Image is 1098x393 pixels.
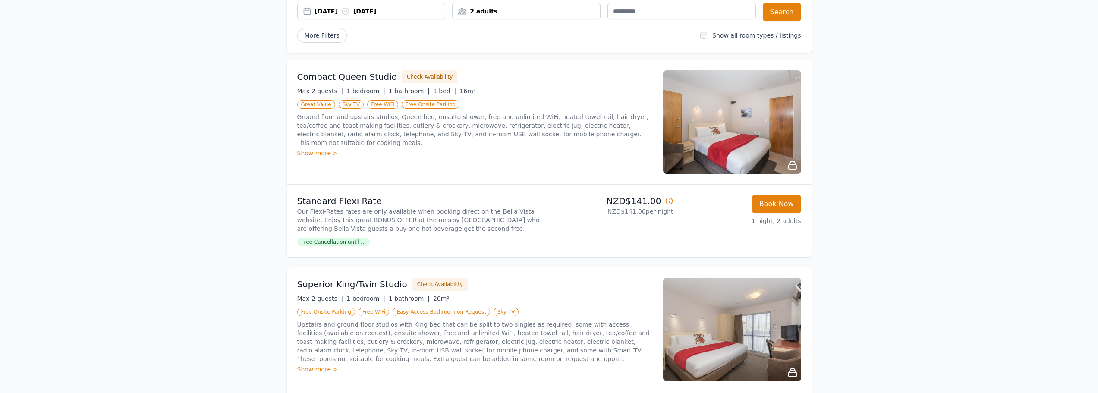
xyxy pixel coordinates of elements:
span: Free Cancellation until ... [297,238,370,246]
h3: Compact Queen Studio [297,71,397,83]
p: NZD$141.00 [553,195,673,207]
p: Upstairs and ground floor studios with King bed that can be split to two singles as required, som... [297,320,653,363]
p: Ground floor and upstairs studios, Queen bed, ensuite shower, free and unlimited WiFi, heated tow... [297,113,653,147]
div: 2 adults [453,7,600,16]
div: Show more > [297,149,653,157]
span: Free Onsite Parking [402,100,459,109]
p: 1 night, 2 adults [680,217,801,225]
span: Free WiFi [367,100,398,109]
span: Free WiFi [359,308,390,316]
span: Sky TV [339,100,364,109]
button: Check Availability [412,278,468,291]
span: Free Onsite Parking [297,308,355,316]
div: [DATE] [DATE] [315,7,445,16]
p: Standard Flexi Rate [297,195,546,207]
span: Sky TV [494,308,519,316]
button: Check Availability [402,70,457,83]
span: Max 2 guests | [297,88,343,94]
span: 1 bed | [433,88,456,94]
span: 16m² [459,88,475,94]
p: Our Flexi-Rates rates are only available when booking direct on the Bella Vista website. Enjoy th... [297,207,546,233]
span: 1 bedroom | [346,88,385,94]
span: Max 2 guests | [297,295,343,302]
p: NZD$141.00 per night [553,207,673,216]
h3: Superior King/Twin Studio [297,278,407,290]
button: Book Now [752,195,801,213]
span: Great Value [297,100,335,109]
div: Show more > [297,365,653,374]
span: 20m² [433,295,449,302]
span: 1 bathroom | [389,88,430,94]
span: Easy Access Bathroom on Request [393,308,490,316]
span: More Filters [297,28,347,43]
button: Search [763,3,801,21]
span: 1 bathroom | [389,295,430,302]
span: 1 bedroom | [346,295,385,302]
label: Show all room types / listings [712,32,801,39]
